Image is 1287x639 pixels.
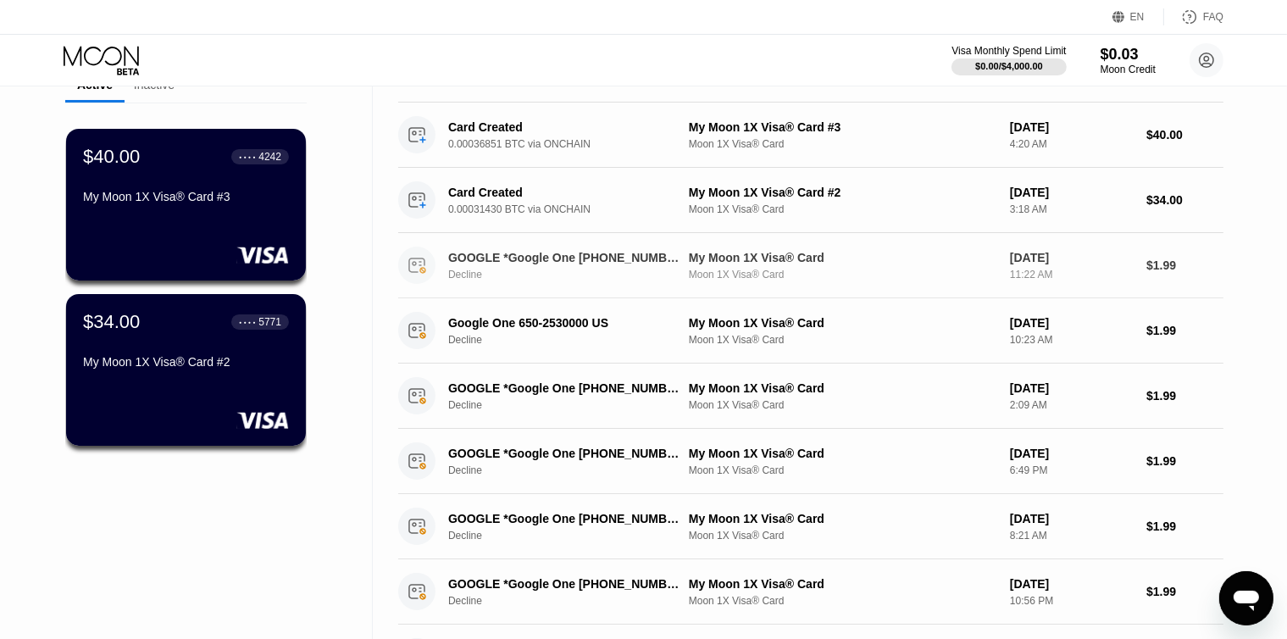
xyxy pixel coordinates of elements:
div: Moon 1X Visa® Card [689,138,996,150]
div: $40.00 [1146,128,1223,142]
div: $0.00 / $4,000.00 [975,61,1043,71]
div: $1.99 [1146,324,1223,337]
div: Moon 1X Visa® Card [689,464,996,476]
div: [DATE] [1010,186,1133,199]
div: 2:09 AM [1010,399,1133,411]
div: GOOGLE *Google One [PHONE_NUMBER] USDeclineMy Moon 1X Visa® CardMoon 1X Visa® Card[DATE]10:56 PM$... [398,559,1223,625]
div: GOOGLE *Google One [PHONE_NUMBER] USDeclineMy Moon 1X Visa® CardMoon 1X Visa® Card[DATE]11:22 AM$... [398,233,1223,298]
div: My Moon 1X Visa® Card [689,381,996,395]
div: $40.00● ● ● ●4242My Moon 1X Visa® Card #3 [66,129,306,281]
div: EN [1130,11,1145,23]
div: $34.00 [83,311,140,333]
div: [DATE] [1010,120,1133,134]
div: Card Created0.00036851 BTC via ONCHAINMy Moon 1X Visa® Card #3Moon 1X Visa® Card[DATE]4:20 AM$40.00 [398,103,1223,168]
div: [DATE] [1010,577,1133,591]
div: Visa Monthly Spend Limit$0.00/$4,000.00 [951,45,1066,75]
div: 6:49 PM [1010,464,1133,476]
div: Moon 1X Visa® Card [689,530,996,542]
div: ● ● ● ● [239,154,256,159]
div: [DATE] [1010,381,1133,395]
div: GOOGLE *Google One [PHONE_NUMBER] US [448,381,680,395]
div: 5771 [258,316,281,328]
div: GOOGLE *Google One [PHONE_NUMBER] US [448,512,680,525]
div: 11:22 AM [1010,269,1133,281]
div: My Moon 1X Visa® Card #2 [83,355,289,369]
div: Decline [448,595,697,607]
div: [DATE] [1010,447,1133,460]
div: Card Created0.00031430 BTC via ONCHAINMy Moon 1X Visa® Card #2Moon 1X Visa® Card[DATE]3:18 AM$34.00 [398,168,1223,233]
div: $1.99 [1146,389,1223,403]
div: [DATE] [1010,316,1133,330]
div: 4242 [258,151,281,163]
div: GOOGLE *Google One [PHONE_NUMBER] US [448,577,680,591]
div: EN [1112,8,1164,25]
div: $40.00 [83,146,140,168]
div: Decline [448,464,697,476]
div: Moon 1X Visa® Card [689,203,996,215]
div: 10:23 AM [1010,334,1133,346]
div: Card Created [448,120,680,134]
div: GOOGLE *Google One [PHONE_NUMBER] USDeclineMy Moon 1X Visa® CardMoon 1X Visa® Card[DATE]8:21 AM$1.99 [398,494,1223,559]
div: $0.03Moon Credit [1101,46,1156,75]
div: [DATE] [1010,512,1133,525]
div: $34.00● ● ● ●5771My Moon 1X Visa® Card #2 [66,294,306,446]
div: 0.00031430 BTC via ONCHAIN [448,203,697,215]
div: FAQ [1164,8,1223,25]
div: Decline [448,399,697,411]
div: 10:56 PM [1010,595,1133,607]
div: ● ● ● ● [239,319,256,325]
div: Moon 1X Visa® Card [689,595,996,607]
div: Visa Monthly Spend Limit [951,45,1066,57]
div: My Moon 1X Visa® Card [689,316,996,330]
div: 3:18 AM [1010,203,1133,215]
div: Decline [448,269,697,281]
div: Moon 1X Visa® Card [689,269,996,281]
div: My Moon 1X Visa® Card [689,447,996,460]
div: Google One 650-2530000 USDeclineMy Moon 1X Visa® CardMoon 1X Visa® Card[DATE]10:23 AM$1.99 [398,298,1223,364]
iframe: Button to launch messaging window [1219,571,1273,625]
div: GOOGLE *Google One [PHONE_NUMBER] USDeclineMy Moon 1X Visa® CardMoon 1X Visa® Card[DATE]6:49 PM$1.99 [398,429,1223,494]
div: Decline [448,334,697,346]
div: Moon Credit [1101,64,1156,75]
div: $0.03 [1101,46,1156,64]
div: My Moon 1X Visa® Card [689,512,996,525]
div: 0.00036851 BTC via ONCHAIN [448,138,697,150]
div: $1.99 [1146,585,1223,598]
div: GOOGLE *Google One [PHONE_NUMBER] USDeclineMy Moon 1X Visa® CardMoon 1X Visa® Card[DATE]2:09 AM$1.99 [398,364,1223,429]
div: FAQ [1203,11,1223,23]
div: Moon 1X Visa® Card [689,399,996,411]
div: Moon 1X Visa® Card [689,334,996,346]
div: My Moon 1X Visa® Card #3 [83,190,289,203]
div: Decline [448,530,697,542]
div: Google One 650-2530000 US [448,316,680,330]
div: GOOGLE *Google One [PHONE_NUMBER] US [448,251,680,264]
div: My Moon 1X Visa® Card #3 [689,120,996,134]
div: $1.99 [1146,454,1223,468]
div: $1.99 [1146,520,1223,533]
div: GOOGLE *Google One [PHONE_NUMBER] US [448,447,680,460]
div: [DATE] [1010,251,1133,264]
div: 4:20 AM [1010,138,1133,150]
div: My Moon 1X Visa® Card [689,251,996,264]
div: Card Created [448,186,680,199]
div: 8:21 AM [1010,530,1133,542]
div: $34.00 [1146,193,1223,207]
div: My Moon 1X Visa® Card #2 [689,186,996,199]
div: My Moon 1X Visa® Card [689,577,996,591]
div: $1.99 [1146,258,1223,272]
